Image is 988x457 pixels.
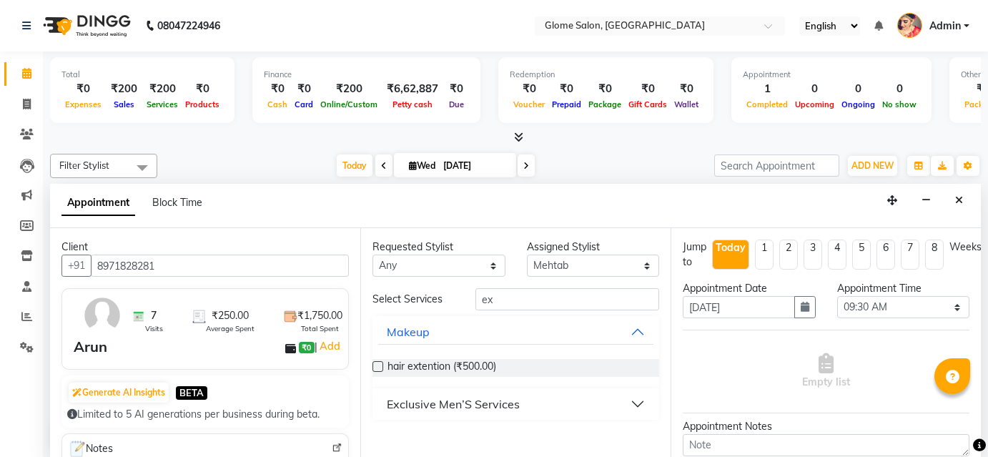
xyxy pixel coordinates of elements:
[879,99,920,109] span: No show
[378,391,653,417] button: Exclusive Men’S Services
[527,240,660,255] div: Assigned Stylist
[143,81,182,97] div: ₹200
[405,160,439,171] span: Wed
[828,240,846,270] li: 4
[851,160,894,171] span: ADD NEW
[61,69,223,81] div: Total
[444,81,469,97] div: ₹0
[879,81,920,97] div: 0
[264,69,469,81] div: Finance
[897,13,922,38] img: Admin
[264,81,291,97] div: ₹0
[69,383,169,403] button: Generate AI Insights
[755,240,774,270] li: 1
[387,323,430,340] div: Makeup
[929,19,961,34] span: Admin
[291,81,317,97] div: ₹0
[182,81,223,97] div: ₹0
[683,419,969,434] div: Appointment Notes
[297,308,342,323] span: ₹1,750.00
[143,99,182,109] span: Services
[67,407,343,422] div: Limited to 5 AI generations per business during beta.
[206,323,255,334] span: Average Spent
[81,295,123,336] img: avatar
[299,342,314,353] span: ₹0
[315,340,342,353] span: |
[625,99,671,109] span: Gift Cards
[387,395,520,413] div: Exclusive Men’S Services
[36,6,134,46] img: logo
[804,240,822,270] li: 3
[901,240,919,270] li: 7
[317,81,381,97] div: ₹200
[743,99,791,109] span: Completed
[182,99,223,109] span: Products
[779,240,798,270] li: 2
[743,69,920,81] div: Appointment
[475,288,659,310] input: Search by service name
[110,99,138,109] span: Sales
[389,99,436,109] span: Petty cash
[837,281,970,296] div: Appointment Time
[212,308,249,323] span: ₹250.00
[848,156,897,176] button: ADD NEW
[145,323,163,334] span: Visits
[928,400,974,443] iframe: chat widget
[683,240,706,270] div: Jump to
[949,240,982,255] div: Weeks
[671,99,702,109] span: Wallet
[716,240,746,255] div: Today
[372,240,505,255] div: Requested Stylist
[510,99,548,109] span: Voucher
[157,6,220,46] b: 08047224946
[61,81,105,97] div: ₹0
[802,353,850,390] span: Empty list
[838,99,879,109] span: Ongoing
[791,99,838,109] span: Upcoming
[585,81,625,97] div: ₹0
[387,359,496,377] span: hair extention (₹500.00)
[91,255,349,277] input: Search by Name/Mobile/Email/Code
[317,99,381,109] span: Online/Custom
[925,240,944,270] li: 8
[337,154,372,177] span: Today
[791,81,838,97] div: 0
[152,196,202,209] span: Block Time
[671,81,702,97] div: ₹0
[74,336,107,358] div: Arun
[59,159,109,171] span: Filter Stylist
[176,386,207,400] span: BETA
[683,296,795,318] input: yyyy-mm-dd
[743,81,791,97] div: 1
[381,81,444,97] div: ₹6,62,887
[439,155,510,177] input: 2025-09-03
[683,281,816,296] div: Appointment Date
[61,255,92,277] button: +91
[625,81,671,97] div: ₹0
[151,308,157,323] span: 7
[876,240,895,270] li: 6
[317,338,342,355] a: Add
[548,99,585,109] span: Prepaid
[838,81,879,97] div: 0
[949,190,969,212] button: Close
[61,99,105,109] span: Expenses
[301,323,339,334] span: Total Spent
[61,240,349,255] div: Client
[510,69,702,81] div: Redemption
[61,190,135,216] span: Appointment
[445,99,468,109] span: Due
[378,319,653,345] button: Makeup
[585,99,625,109] span: Package
[714,154,839,177] input: Search Appointment
[105,81,143,97] div: ₹200
[852,240,871,270] li: 5
[548,81,585,97] div: ₹0
[510,81,548,97] div: ₹0
[362,292,465,307] div: Select Services
[291,99,317,109] span: Card
[264,99,291,109] span: Cash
